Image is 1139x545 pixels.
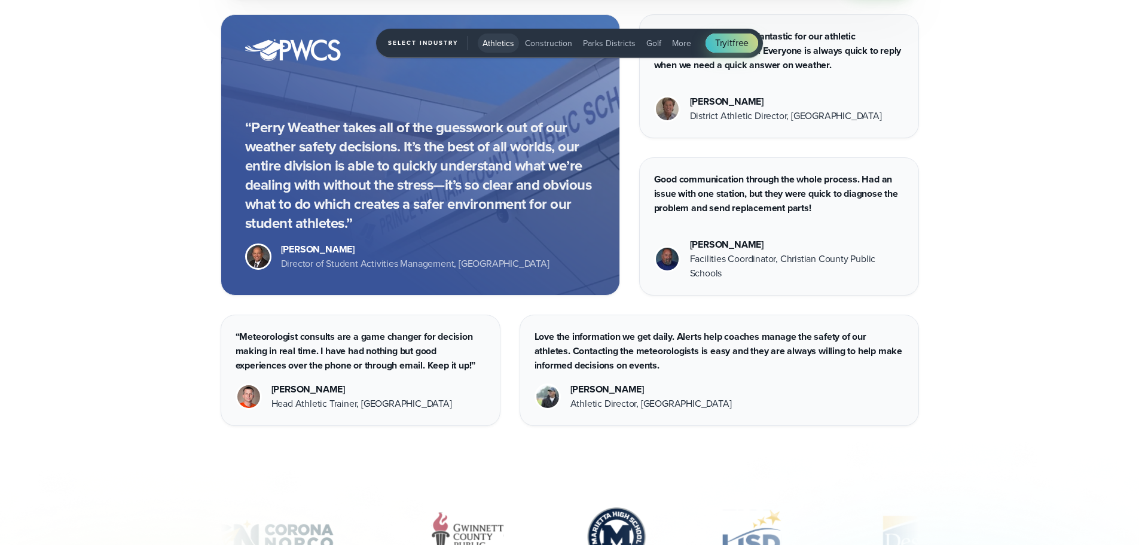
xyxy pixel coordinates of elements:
[570,397,732,411] div: Athletic Director, [GEOGRAPHIC_DATA]
[690,238,904,252] div: [PERSON_NAME]
[690,109,882,123] div: District Athletic Director, [GEOGRAPHIC_DATA]
[245,118,596,233] p: “Perry Weather takes all of the guesswork out of our weather safety decisions. It’s the best of a...
[667,34,696,53] button: More
[656,98,679,120] img: Vestavia Hills High School Headshot
[236,330,485,373] p: “Meteorologist consults are a game changer for decision making in real time. I have had nothing b...
[672,37,691,50] span: More
[690,95,882,109] div: [PERSON_NAME]
[237,385,260,408] img: Wartburg College Headshot
[388,36,468,50] span: Select Industry
[281,242,549,257] div: [PERSON_NAME]
[706,34,758,53] a: Tryitfree
[715,36,749,50] span: Try free
[536,385,559,408] img: Cathedral High School Headshot
[271,397,452,411] div: Head Athletic Trainer, [GEOGRAPHIC_DATA]
[520,34,577,53] button: Construction
[642,34,666,53] button: Golf
[478,34,519,53] button: Athletics
[690,252,904,281] div: Facilities Coordinator, Christian County Public Schools
[656,248,679,270] img: Christian County Public Schools Headshot
[525,37,572,50] span: Construction
[271,382,452,397] div: [PERSON_NAME]
[646,37,661,50] span: Golf
[535,330,904,373] p: Love the information we get daily. Alerts help coaches manage the safety of our athletes. Contact...
[727,36,732,50] span: it
[281,257,549,271] div: Director of Student Activities Management, [GEOGRAPHIC_DATA]
[578,34,640,53] button: Parks Districts
[570,382,732,397] div: [PERSON_NAME]
[654,29,904,72] p: Perry weather has been fantastic for our athletic department and coaches! Everyone is always quic...
[483,37,514,50] span: Athletics
[583,37,636,50] span: Parks Districts
[654,172,904,215] p: Good communication through the whole process. Had an issue with one station, but they were quick ...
